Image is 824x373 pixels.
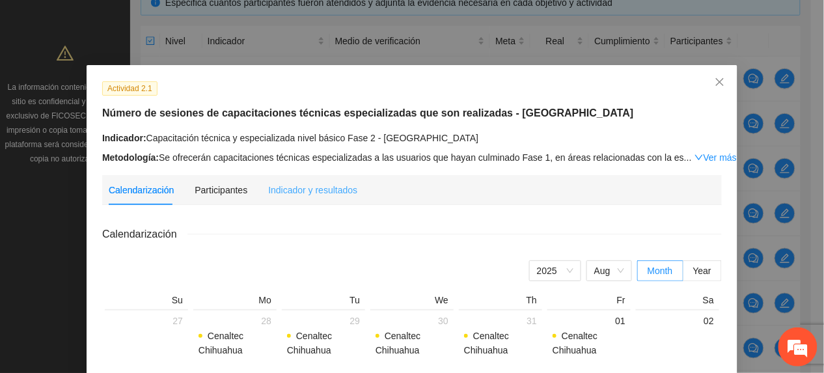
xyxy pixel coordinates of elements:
[376,313,448,329] div: 30
[641,313,714,329] div: 02
[110,313,183,329] div: 27
[102,226,187,242] span: Calendarización
[456,294,545,309] th: Th
[368,294,456,309] th: We
[102,131,722,145] div: Capacitación técnica y especializada nivel básico Fase 2 - [GEOGRAPHIC_DATA]
[102,152,159,163] strong: Metodología:
[694,153,704,162] span: down
[545,294,633,309] th: Fr
[537,261,573,281] span: 2025
[102,294,191,309] th: Su
[102,133,146,143] strong: Indicador:
[213,7,245,38] div: Minimizar ventana de chat en vivo
[287,313,360,329] div: 29
[279,294,368,309] th: Tu
[684,152,692,163] span: ...
[268,183,357,197] div: Indicador y resultados
[594,261,624,281] span: Aug
[7,241,248,286] textarea: Escriba su mensaje y pulse “Intro”
[715,77,725,87] span: close
[694,152,737,163] a: Expand
[702,65,737,100] button: Close
[464,331,509,355] span: Cenaltec Chihuahua
[648,266,673,276] span: Month
[195,183,247,197] div: Participantes
[191,294,279,309] th: Mo
[693,266,711,276] span: Year
[287,331,332,355] span: Cenaltec Chihuahua
[553,313,625,329] div: 01
[102,81,158,96] span: Actividad 2.1
[68,66,219,83] div: Chatee con nosotros ahora
[376,331,420,355] span: Cenaltec Chihuahua
[76,117,180,248] span: Estamos en línea.
[464,313,537,329] div: 31
[109,183,174,197] div: Calendarización
[199,313,271,329] div: 28
[199,331,243,355] span: Cenaltec Chihuahua
[553,331,597,355] span: Cenaltec Chihuahua
[633,294,722,309] th: Sa
[102,105,722,121] h5: Número de sesiones de capacitaciones técnicas especializadas que son realizadas - [GEOGRAPHIC_DATA]
[102,150,722,165] div: Se ofrecerán capacitaciones técnicas especializadas a las usuarios que hayan culminado Fase 1, en...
